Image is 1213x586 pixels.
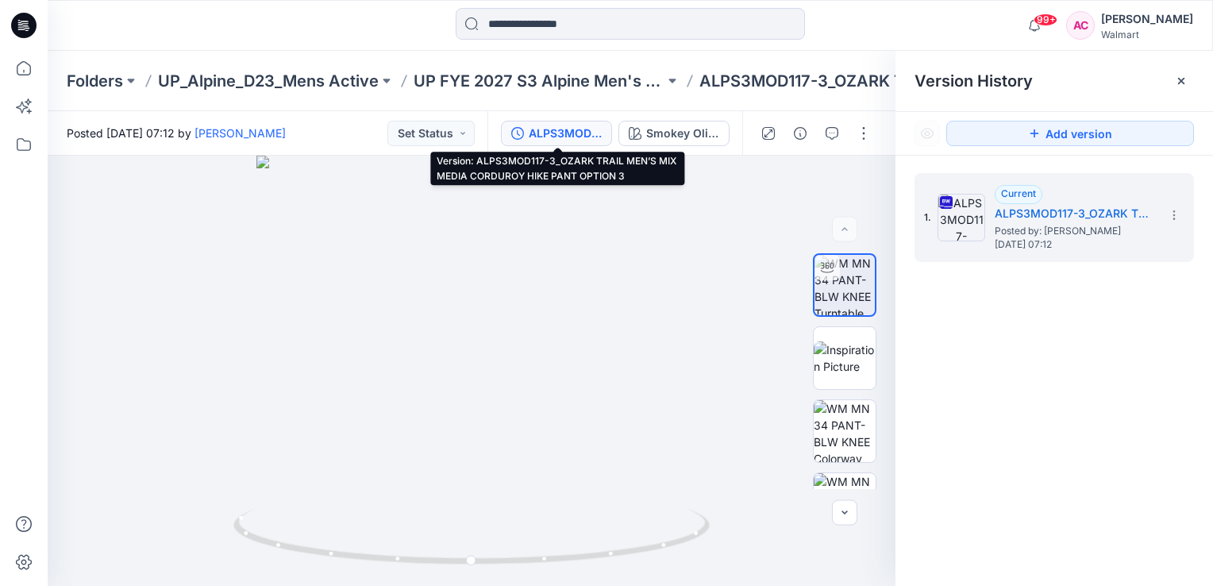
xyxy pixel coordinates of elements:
span: Posted by: Arunita Chandra [995,223,1153,239]
button: Add version [946,121,1194,146]
button: Details [787,121,813,146]
img: Inspiration Picture [814,341,876,375]
div: AC [1066,11,1095,40]
div: [PERSON_NAME] [1101,10,1193,29]
div: Smokey Olive [646,125,719,142]
a: [PERSON_NAME] [194,126,286,140]
button: Smokey Olive [618,121,730,146]
span: 1. [924,210,931,225]
img: WM MN 34 PANT-BLW KNEE Front wo Avatar [814,473,876,535]
span: 99+ [1034,13,1057,26]
h5: ALPS3MOD117-3_OZARK TRAIL MEN’S MIX MEDIA CORDUROY HIKE PANT OPTION 3 [995,204,1153,223]
p: ALPS3MOD117-3_OZARK TRAIL MEN’S MIX MEDIA CORDUROY HIKE PANT OPTION 3 [699,70,950,92]
button: Close [1175,75,1188,87]
a: UP FYE 2027 S3 Alpine Men's Active Alpine [414,70,664,92]
span: Posted [DATE] 07:12 by [67,125,286,141]
img: WM MN 34 PANT-BLW KNEE Colorway wo Avatar [814,400,876,462]
img: ALPS3MOD117-3_OZARK TRAIL MEN’S MIX MEDIA CORDUROY HIKE PANT OPTION 3 [938,194,985,241]
a: Folders [67,70,123,92]
button: ALPS3MOD117-3_OZARK TRAIL MEN’S MIX MEDIA CORDUROY HIKE PANT OPTION 3 [501,121,612,146]
img: WM MN 34 PANT-BLW KNEE Turntable with Avatar [814,255,875,315]
span: [DATE] 07:12 [995,239,1153,250]
span: Version History [915,71,1033,91]
button: Show Hidden Versions [915,121,940,146]
div: ALPS3MOD117-3_OZARK TRAIL MEN’S MIX MEDIA CORDUROY HIKE PANT OPTION 3 [529,125,602,142]
div: Walmart [1101,29,1193,40]
a: UP_Alpine_D23_Mens Active [158,70,379,92]
span: Current [1001,187,1036,199]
